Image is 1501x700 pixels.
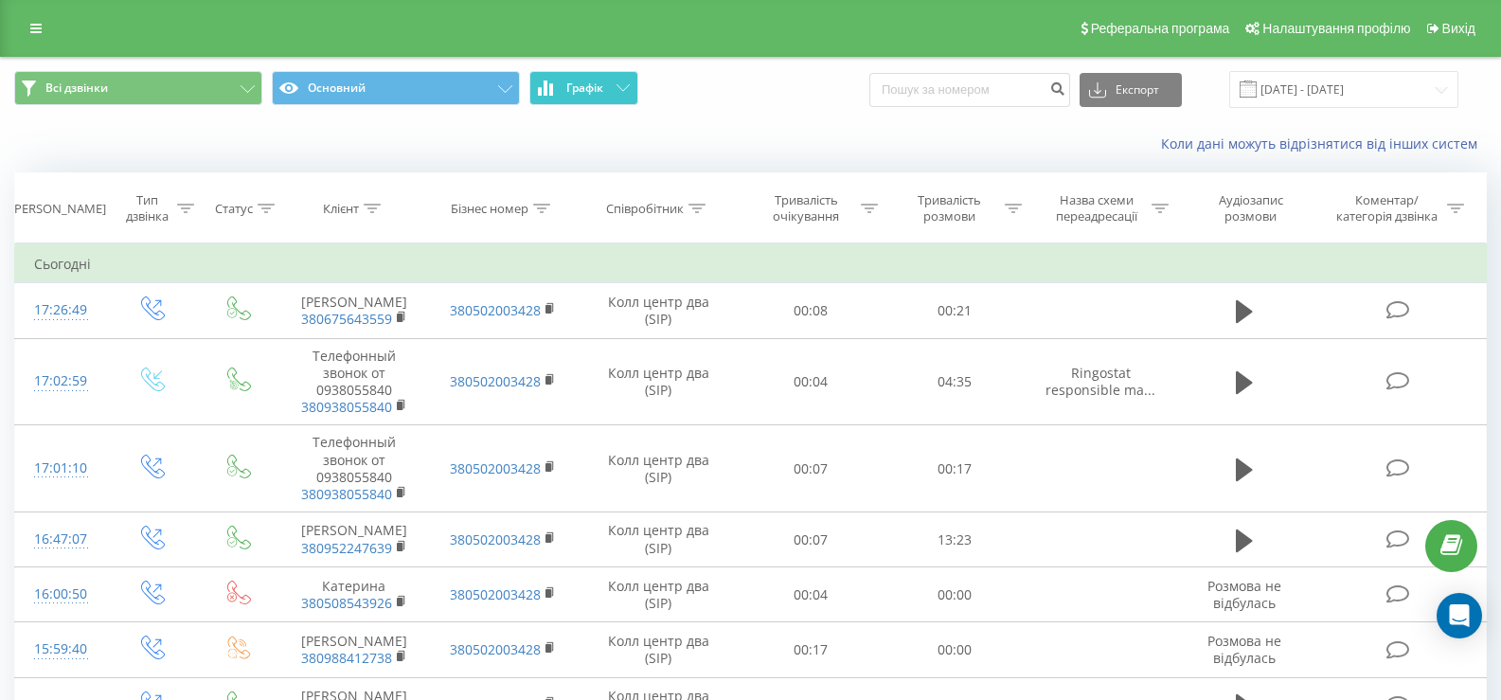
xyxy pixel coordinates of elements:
[578,425,739,512] td: Колл центр два (SIP)
[279,512,429,567] td: [PERSON_NAME]
[272,71,520,105] button: Основний
[1331,192,1442,224] div: Коментар/категорія дзвінка
[578,338,739,425] td: Колл центр два (SIP)
[1207,577,1281,612] span: Розмова не відбулась
[34,292,88,329] div: 17:26:49
[450,372,541,390] a: 380502003428
[1091,21,1230,36] span: Реферальна програма
[14,71,262,105] button: Всі дзвінки
[34,450,88,487] div: 17:01:10
[739,425,883,512] td: 00:07
[883,425,1027,512] td: 00:17
[1192,192,1309,224] div: Аудіозапис розмови
[279,425,429,512] td: Телефонный звонок от 0938055840
[279,283,429,338] td: [PERSON_NAME]
[301,485,392,503] a: 380938055840
[450,585,541,603] a: 380502003428
[450,301,541,319] a: 380502003428
[34,631,88,668] div: 15:59:40
[301,398,392,416] a: 380938055840
[323,201,359,217] div: Клієнт
[34,363,88,400] div: 17:02:59
[1045,192,1147,224] div: Назва схеми переадресації
[450,459,541,477] a: 380502003428
[15,245,1487,283] td: Сьогодні
[578,283,739,338] td: Колл центр два (SIP)
[301,310,392,328] a: 380675643559
[739,622,883,677] td: 00:17
[301,539,392,557] a: 380952247639
[301,594,392,612] a: 380508543926
[451,201,528,217] div: Бізнес номер
[450,640,541,658] a: 380502003428
[1207,632,1281,667] span: Розмова не відбулась
[279,567,429,622] td: Катерина
[45,81,108,96] span: Всі дзвінки
[34,576,88,613] div: 16:00:50
[215,201,253,217] div: Статус
[900,192,1000,224] div: Тривалість розмови
[883,512,1027,567] td: 13:23
[883,338,1027,425] td: 04:35
[739,567,883,622] td: 00:04
[578,622,739,677] td: Колл центр два (SIP)
[279,622,429,677] td: [PERSON_NAME]
[883,283,1027,338] td: 00:21
[450,530,541,548] a: 380502003428
[279,338,429,425] td: Телефонный звонок от 0938055840
[739,283,883,338] td: 00:08
[1437,593,1482,638] div: Open Intercom Messenger
[301,649,392,667] a: 380988412738
[1262,21,1410,36] span: Налаштування профілю
[606,201,684,217] div: Співробітник
[883,567,1027,622] td: 00:00
[739,512,883,567] td: 00:07
[756,192,856,224] div: Тривалість очікування
[1442,21,1475,36] span: Вихід
[34,521,88,558] div: 16:47:07
[1080,73,1182,107] button: Експорт
[869,73,1070,107] input: Пошук за номером
[578,512,739,567] td: Колл центр два (SIP)
[123,192,171,224] div: Тип дзвінка
[566,81,603,95] span: Графік
[10,201,106,217] div: [PERSON_NAME]
[529,71,638,105] button: Графік
[578,567,739,622] td: Колл центр два (SIP)
[1161,135,1487,153] a: Коли дані можуть відрізнятися вiд інших систем
[739,338,883,425] td: 00:04
[883,622,1027,677] td: 00:00
[1045,364,1155,399] span: Ringostat responsible ma...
